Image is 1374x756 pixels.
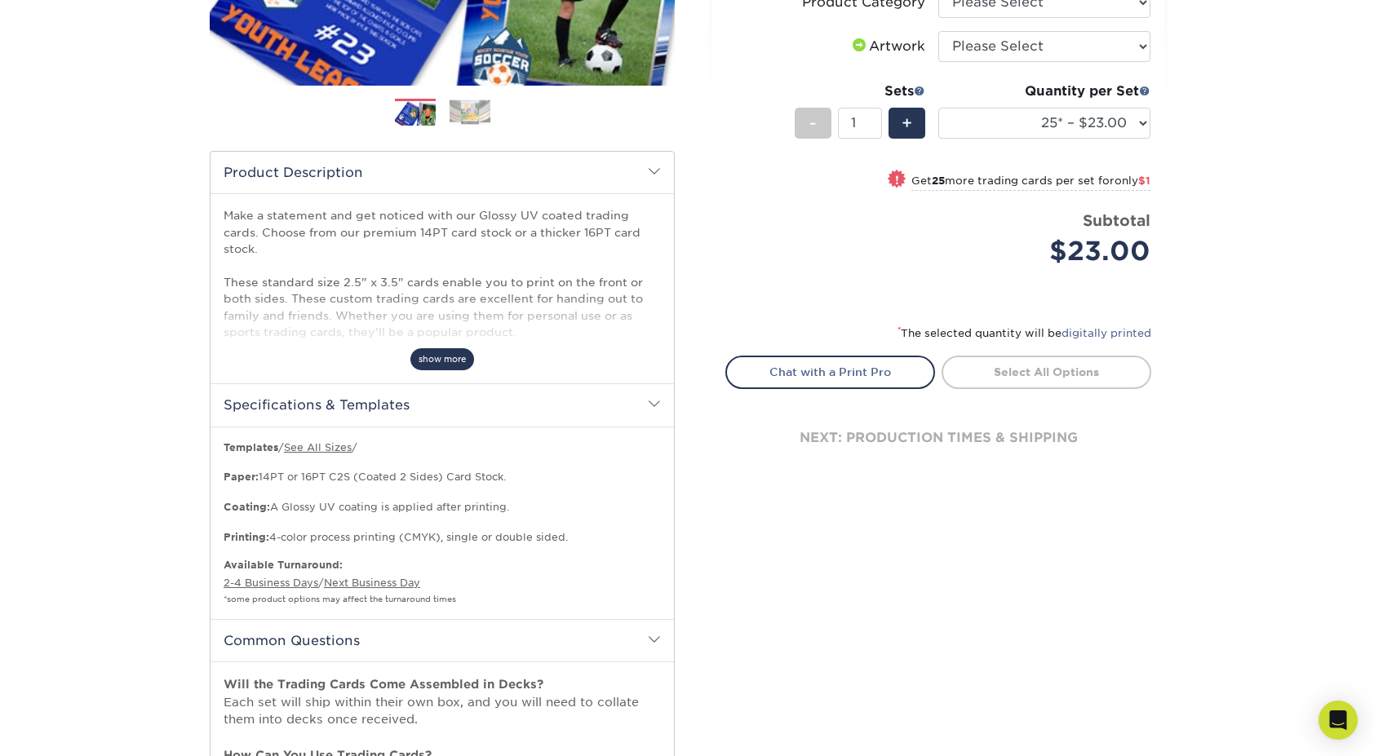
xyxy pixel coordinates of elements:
[942,356,1151,388] a: Select All Options
[224,501,270,513] strong: Coating:
[211,619,674,661] h2: Common Questions
[224,441,278,453] b: Templates
[725,389,1151,487] div: next: production times & shipping
[1062,327,1151,339] a: digitally printed
[951,232,1150,271] div: $23.00
[725,356,935,388] a: Chat with a Print Pro
[898,327,1151,339] small: The selected quantity will be
[450,99,490,125] img: Trading Cards 02
[932,175,945,187] strong: 25
[224,471,259,483] strong: Paper:
[849,37,925,56] div: Artwork
[211,152,674,193] h2: Product Description
[395,99,436,128] img: Trading Cards 01
[938,82,1150,101] div: Quantity per Set
[224,677,543,691] strong: Will the Trading Cards Come Assembled in Decks?
[795,82,925,101] div: Sets
[1319,701,1358,740] div: Open Intercom Messenger
[324,577,420,589] a: Next Business Day
[224,577,318,589] a: 2-4 Business Days
[284,441,352,453] a: See All Sizes
[911,175,1150,191] small: Get more trading cards per set for
[224,440,661,545] p: / / 14PT or 16PT C2S (Coated 2 Sides) Card Stock. A Glossy UV coating is applied after printing. ...
[809,111,817,135] span: -
[410,348,474,370] span: show more
[224,531,269,543] strong: Printing:
[1115,175,1150,187] span: only
[902,111,912,135] span: +
[211,383,674,426] h2: Specifications & Templates
[1138,175,1150,187] span: $1
[224,207,661,407] p: Make a statement and get noticed with our Glossy UV coated trading cards. Choose from our premium...
[224,558,661,606] p: /
[224,559,343,571] b: Available Turnaround:
[224,595,456,603] small: *some product options may affect the turnaround times
[895,171,899,188] span: !
[1083,211,1150,229] strong: Subtotal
